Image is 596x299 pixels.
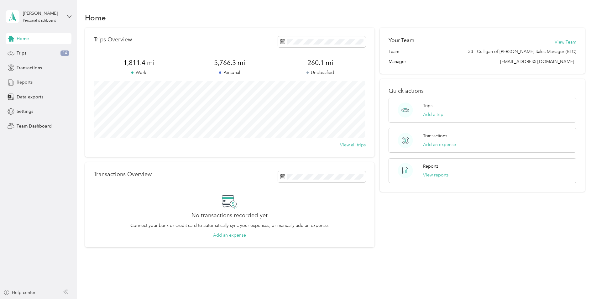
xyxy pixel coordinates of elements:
div: [PERSON_NAME] [23,10,62,17]
p: Work [94,69,184,76]
h1: Home [85,14,106,21]
p: Unclassified [275,69,366,76]
p: Trips Overview [94,36,132,43]
h2: No transactions recorded yet [191,212,268,219]
span: Settings [17,108,33,115]
span: [EMAIL_ADDRESS][DOMAIN_NAME] [500,59,574,64]
span: Data exports [17,94,43,100]
span: 260.1 mi [275,58,366,67]
span: Reports [17,79,33,86]
p: Connect your bank or credit card to automatically sync your expenses, or manually add an expense. [130,222,329,229]
span: Transactions [17,65,42,71]
button: Add an expense [213,232,246,239]
p: Quick actions [389,88,576,94]
button: View all trips [340,142,366,148]
span: Home [17,35,29,42]
h2: Your Team [389,36,414,44]
span: 33 - Culligan of [PERSON_NAME] Sales Manager (BLC) [468,48,576,55]
span: 14 [60,50,69,56]
iframe: Everlance-gr Chat Button Frame [561,264,596,299]
button: Add a trip [423,111,443,118]
span: Trips [17,50,26,56]
p: Transactions [423,133,447,139]
span: 1,811.4 mi [94,58,184,67]
button: Help center [3,289,35,296]
button: Add an expense [423,141,456,148]
span: 5,766.3 mi [184,58,275,67]
p: Personal [184,69,275,76]
span: Team Dashboard [17,123,52,129]
p: Reports [423,163,438,170]
span: Manager [389,58,406,65]
button: View Team [555,39,576,45]
p: Trips [423,102,432,109]
div: Personal dashboard [23,19,56,23]
button: View reports [423,172,448,178]
span: Team [389,48,399,55]
p: Transactions Overview [94,171,152,178]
